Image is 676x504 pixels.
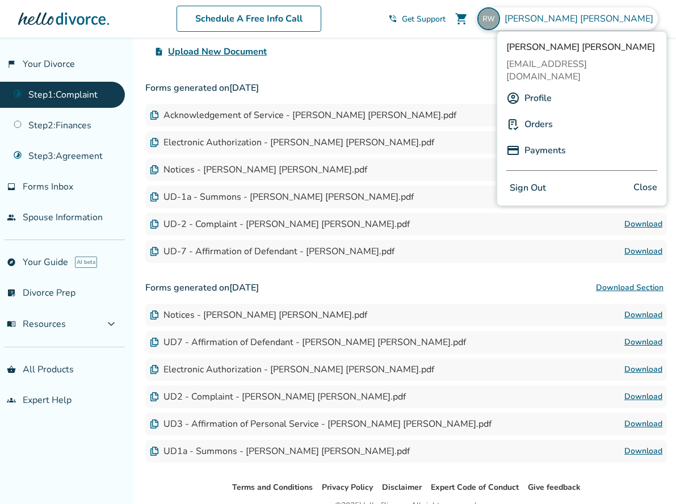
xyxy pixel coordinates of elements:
div: Acknowledgement of Service - [PERSON_NAME] [PERSON_NAME].pdf [150,109,456,121]
span: Upload New Document [168,45,267,58]
li: Give feedback [528,481,581,494]
img: Document [150,192,159,201]
img: P [506,144,520,157]
img: Document [150,392,159,401]
span: upload_file [154,47,163,56]
span: explore [7,258,16,267]
div: UD3 - Affirmation of Personal Service - [PERSON_NAME] [PERSON_NAME].pdf [150,418,492,430]
a: Download [624,245,662,258]
div: UD-1a - Summons - [PERSON_NAME] [PERSON_NAME].pdf [150,191,414,203]
span: [PERSON_NAME] [PERSON_NAME] [505,12,658,25]
div: UD7 - Affirmation of Defendant - [PERSON_NAME] [PERSON_NAME].pdf [150,336,466,348]
iframe: Chat Widget [619,450,676,504]
img: Document [150,310,159,320]
a: Payments [524,140,566,161]
img: Document [150,220,159,229]
img: Document [150,447,159,456]
span: people [7,213,16,222]
a: Download [624,217,662,231]
li: Disclaimer [382,481,422,494]
img: Document [150,165,159,174]
div: Notices - [PERSON_NAME] [PERSON_NAME].pdf [150,309,367,321]
span: phone_in_talk [388,14,397,23]
a: Download [624,308,662,322]
span: expand_more [104,317,118,331]
span: list_alt_check [7,288,16,297]
div: Electronic Authorization - [PERSON_NAME] [PERSON_NAME].pdf [150,363,434,376]
img: Document [150,365,159,374]
span: menu_book [7,320,16,329]
button: Download Section [593,276,667,299]
span: Resources [7,318,66,330]
a: Terms and Conditions [232,482,313,493]
a: Download [624,417,662,431]
span: Forms Inbox [23,180,73,193]
div: UD-2 - Complaint - [PERSON_NAME] [PERSON_NAME].pdf [150,218,410,230]
div: Electronic Authorization - [PERSON_NAME] [PERSON_NAME].pdf [150,136,434,149]
a: Download [624,335,662,349]
img: Document [150,111,159,120]
a: Download [624,363,662,376]
img: Document [150,419,159,429]
span: flag_2 [7,60,16,69]
a: Download [624,390,662,404]
img: rnwang2@gmail.com [477,7,500,30]
button: Sign Out [506,180,549,196]
span: AI beta [75,257,97,268]
a: phone_in_talkGet Support [388,14,446,24]
span: shopping_cart [455,12,468,26]
img: Document [150,138,159,147]
span: Close [633,180,657,196]
span: [EMAIL_ADDRESS][DOMAIN_NAME] [506,58,657,83]
img: Document [150,338,159,347]
span: Get Support [402,14,446,24]
a: Privacy Policy [322,482,373,493]
span: groups [7,396,16,405]
img: Document [150,247,159,256]
img: A [506,91,520,105]
span: [PERSON_NAME] [PERSON_NAME] [506,41,657,53]
a: Orders [524,114,553,135]
img: P [506,117,520,131]
span: inbox [7,182,16,191]
span: shopping_basket [7,365,16,374]
div: UD1a - Summons - [PERSON_NAME] [PERSON_NAME].pdf [150,445,410,457]
div: UD2 - Complaint - [PERSON_NAME] [PERSON_NAME].pdf [150,390,406,403]
h3: Forms generated on [DATE] [145,276,667,299]
a: Expert Code of Conduct [431,482,519,493]
a: Download [624,444,662,458]
h3: Forms generated on [DATE] [145,77,667,99]
div: Notices - [PERSON_NAME] [PERSON_NAME].pdf [150,163,367,176]
a: Schedule A Free Info Call [177,6,321,32]
a: Profile [524,87,552,109]
div: UD-7 - Affirmation of Defendant - [PERSON_NAME].pdf [150,245,394,258]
